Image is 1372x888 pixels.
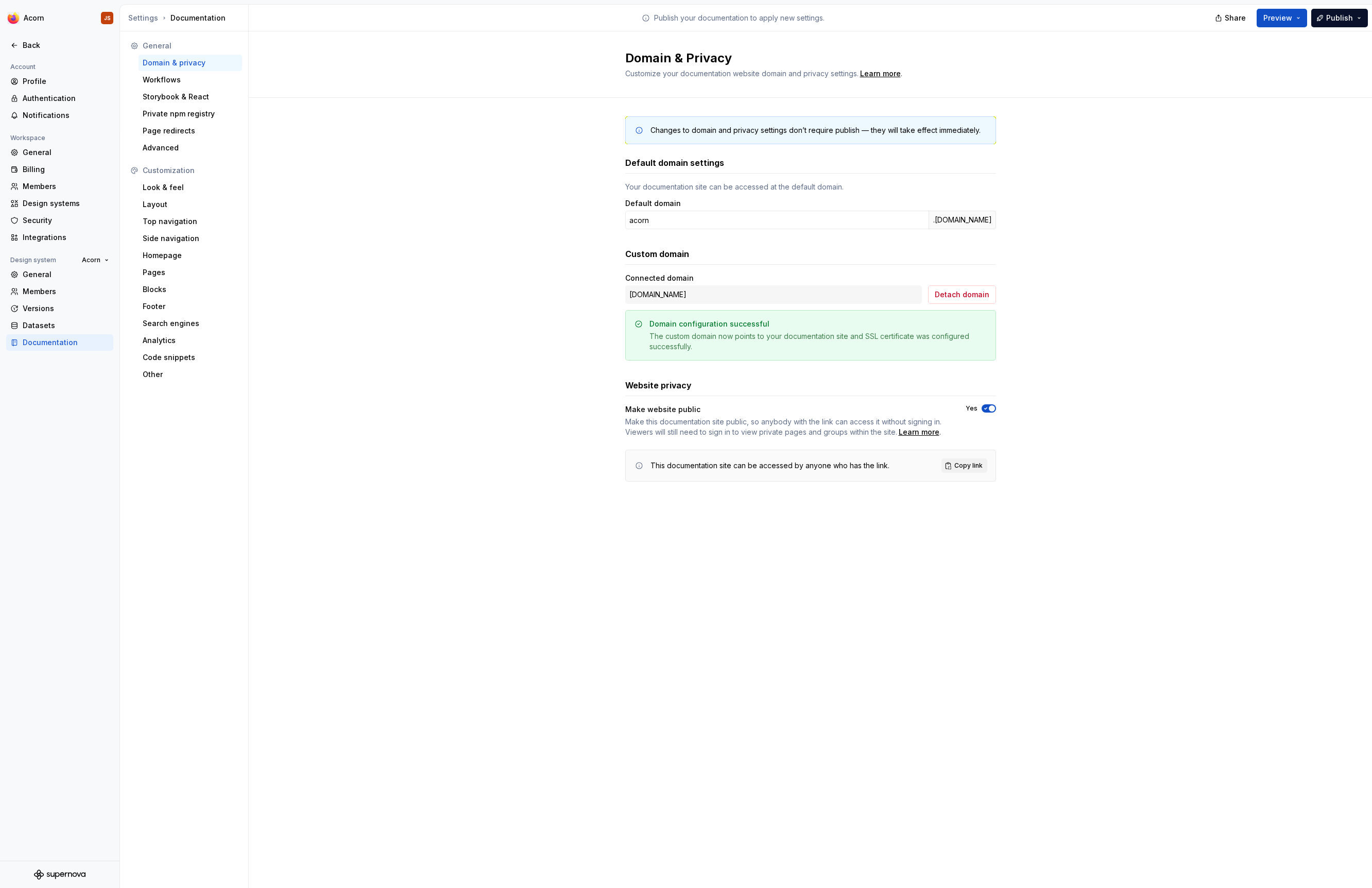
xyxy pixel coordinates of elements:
[625,404,947,415] div: Make website public
[6,266,113,283] a: General
[139,89,242,105] a: Storybook & React
[139,230,242,247] a: Side navigation
[1210,9,1253,27] button: Share
[23,76,109,87] div: Profile
[6,212,113,229] a: Security
[139,72,242,88] a: Workflows
[143,301,238,312] div: Footer
[143,284,238,295] div: Blocks
[6,254,60,266] div: Design system
[24,13,44,23] div: Acorn
[143,75,238,85] div: Workflows
[143,318,238,329] div: Search engines
[625,182,996,192] div: Your documentation site can be accessed at the default domain.
[929,211,996,229] div: .[DOMAIN_NAME]
[143,109,238,119] div: Private npm registry
[625,417,947,437] span: .
[139,298,242,315] a: Footer
[143,369,238,380] div: Other
[23,320,109,331] div: Datasets
[143,250,238,261] div: Homepage
[625,273,922,283] div: Connected domain
[23,337,109,348] div: Documentation
[6,334,113,351] a: Documentation
[650,125,981,135] div: Changes to domain and privacy settings don’t require publish — they will take effect immediately.
[6,195,113,212] a: Design systems
[649,331,987,352] div: The custom domain now points to your documentation site and SSL certificate was configured succes...
[625,285,922,304] div: [DOMAIN_NAME]
[23,303,109,314] div: Versions
[649,319,769,329] div: Domain configuration successful
[6,300,113,317] a: Versions
[625,417,941,436] span: Make this documentation site public, so anybody with the link can access it without signing in. V...
[23,147,109,158] div: General
[139,55,242,71] a: Domain & privacy
[23,40,109,50] div: Back
[6,317,113,334] a: Datasets
[139,196,242,213] a: Layout
[625,379,692,391] h3: Website privacy
[139,315,242,332] a: Search engines
[104,14,111,22] div: JS
[23,198,109,209] div: Design systems
[128,13,158,23] div: Settings
[23,215,109,226] div: Security
[7,12,20,24] img: 894890ef-b4b9-4142-abf4-a08b65caed53.png
[6,283,113,300] a: Members
[128,13,244,23] div: Documentation
[143,216,238,227] div: Top navigation
[6,144,113,161] a: General
[654,13,825,23] p: Publish your documentation to apply new settings.
[6,161,113,178] a: Billing
[143,126,238,136] div: Page redirects
[6,61,40,73] div: Account
[139,140,242,156] a: Advanced
[1257,9,1307,27] button: Preview
[139,264,242,281] a: Pages
[139,213,242,230] a: Top navigation
[82,256,100,264] span: Acorn
[6,132,49,144] div: Workspace
[143,41,238,51] div: General
[143,182,238,193] div: Look & feel
[143,143,238,153] div: Advanced
[23,93,109,104] div: Authentication
[860,69,901,79] a: Learn more
[2,7,117,29] button: AcornJS
[859,70,902,78] span: .
[625,50,984,66] h2: Domain & Privacy
[143,352,238,363] div: Code snippets
[23,232,109,243] div: Integrations
[928,285,996,304] button: Detach domain
[935,289,989,300] span: Detach domain
[139,332,242,349] a: Analytics
[625,69,859,78] span: Customize your documentation website domain and privacy settings.
[143,233,238,244] div: Side navigation
[143,267,238,278] div: Pages
[6,178,113,195] a: Members
[139,366,242,383] a: Other
[1263,13,1292,23] span: Preview
[6,90,113,107] a: Authentication
[6,37,113,54] a: Back
[6,107,113,124] a: Notifications
[143,165,238,176] div: Customization
[1225,13,1246,23] span: Share
[34,869,85,880] svg: Supernova Logo
[143,58,238,68] div: Domain & privacy
[23,110,109,121] div: Notifications
[941,458,987,473] button: Copy link
[23,269,109,280] div: General
[625,248,689,260] h3: Custom domain
[23,286,109,297] div: Members
[625,157,724,169] h3: Default domain settings
[1326,13,1353,23] span: Publish
[139,179,242,196] a: Look & feel
[23,181,109,192] div: Members
[899,427,939,437] a: Learn more
[625,198,681,209] label: Default domain
[954,462,983,470] span: Copy link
